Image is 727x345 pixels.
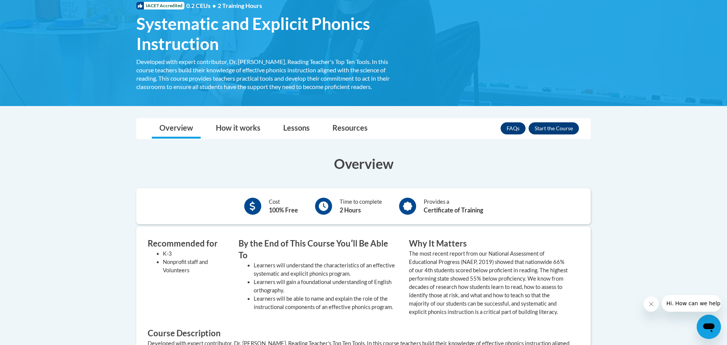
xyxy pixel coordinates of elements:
li: Learners will gain a foundational understanding of English orthography. [254,278,398,295]
button: Enroll [529,122,579,134]
li: Nonprofit staff and Volunteers [163,258,227,275]
div: Provides a [424,198,483,215]
a: Overview [152,119,201,139]
a: Resources [325,119,375,139]
a: Lessons [276,119,317,139]
iframe: Message from company [662,295,721,312]
a: FAQs [501,122,526,134]
h3: By the End of This Course Youʹll Be Able To [239,238,398,261]
li: K-3 [163,250,227,258]
b: 100% Free [269,206,298,214]
span: 2 Training Hours [218,2,262,9]
h3: Recommended for [148,238,227,250]
span: • [212,2,216,9]
li: Learners will be able to name and explain the role of the instructional components of an effectiv... [254,295,398,311]
b: Certificate of Training [424,206,483,214]
span: 0.2 CEUs [186,2,262,10]
li: Learners will understand the characteristics of an effective systematic and explicit phonics prog... [254,261,398,278]
iframe: Close message [644,297,659,312]
div: Time to complete [340,198,382,215]
div: Developed with expert contributor, Dr. [PERSON_NAME], Reading Teacher's Top Ten Tools. In this co... [136,58,398,91]
value: The most recent report from our National Assessment of Educational Progress (NAEP, 2019) showed t... [409,250,568,315]
h3: Overview [136,154,591,173]
div: Cost [269,198,298,215]
span: IACET Accredited [136,2,184,9]
iframe: Button to launch messaging window [697,315,721,339]
span: Systematic and Explicit Phonics Instruction [136,14,398,54]
b: 2 Hours [340,206,361,214]
h3: Why It Matters [409,238,568,250]
h3: Course Description [148,328,579,339]
span: Hi. How can we help? [5,5,61,11]
a: How it works [208,119,268,139]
